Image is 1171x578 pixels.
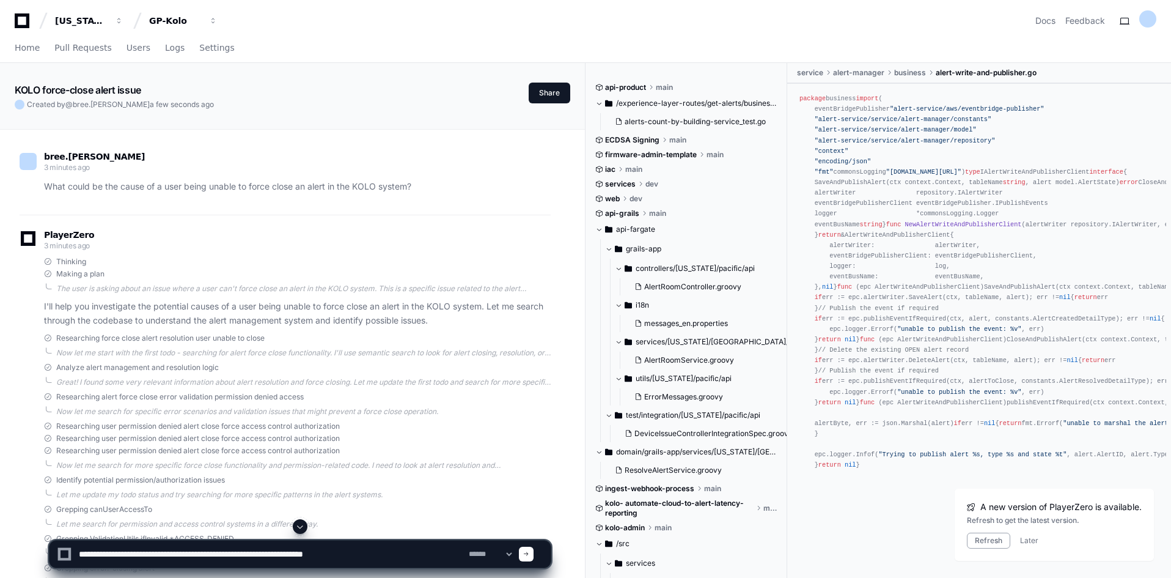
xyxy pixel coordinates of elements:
[815,158,871,165] span: "encoding/json"
[1065,15,1105,27] button: Feedback
[56,407,551,417] div: Now let me search for specific error scenarios and validation issues that might prevent a force c...
[605,96,612,111] svg: Directory
[54,34,111,62] a: Pull Requests
[636,264,755,273] span: controllers/[US_STATE]/pacific/api
[656,83,673,92] span: main
[1089,168,1123,176] span: interface
[815,357,822,364] span: if
[27,100,214,109] span: Created by
[815,147,848,155] span: "context"
[644,282,741,292] span: AlertRoomController.groovy
[56,363,219,372] span: Analyze alert management and resolution logic
[936,68,1037,78] span: alert-write-and-publisher.go
[634,429,793,439] span: DeviceIssueControllerIntegrationSpec.groovy
[54,44,111,51] span: Pull Requests
[636,337,798,347] span: services/[US_STATE]/[GEOGRAPHIC_DATA]/api
[529,83,570,103] button: Share
[837,283,853,291] span: func
[15,84,141,96] app-text-character-animate: KOLO force-close alert issue
[860,221,883,228] span: string
[165,44,185,51] span: Logs
[150,100,214,109] span: a few seconds ago
[56,392,304,402] span: Researching alert force close error validation permission denied access
[595,94,778,113] button: /experience-layer-routes/get-alerts/business/service
[905,221,1022,228] span: NewAlertWriteAndPublisherClient
[630,388,790,406] button: ErrorMessages.groovy
[856,283,983,291] span: (epc AlertWriteAndPublisherClient)
[605,194,620,204] span: web
[630,315,790,332] button: messages_en.properties
[984,420,995,427] span: nil
[44,163,90,172] span: 3 minutes ago
[127,44,150,51] span: Users
[605,209,639,218] span: api-grails
[815,294,822,301] span: if
[818,305,939,312] span: // Publish the event if required
[954,420,961,427] span: if
[1066,357,1077,364] span: nil
[707,150,724,160] span: main
[605,150,697,160] span: firmware-admin-template
[815,315,822,322] span: if
[833,68,884,78] span: alert-manager
[55,15,108,27] div: [US_STATE] Pacific
[1150,315,1161,322] span: nil
[56,434,340,443] span: Researching user permission denied alert close force access control authorization
[595,442,778,462] button: domain/grails-app/services/[US_STATE]/[GEOGRAPHIC_DATA]/domain
[56,257,86,267] span: Thinking
[704,484,721,494] span: main
[980,501,1142,513] span: A new version of PlayerZero is available.
[644,392,723,402] span: ErrorMessages.groovy
[15,44,40,51] span: Home
[797,68,823,78] span: service
[860,336,875,343] span: func
[878,336,1006,343] span: (epc AlertWriteAndPublisherClient)
[818,367,939,374] span: // Publish the event if required
[595,220,778,239] button: api-fargate
[144,10,222,32] button: GP-Kolo
[605,484,694,494] span: ingest-webhook-process
[856,95,878,102] span: import
[615,408,622,423] svg: Directory
[56,333,265,343] span: Researching force close alert resolution user unable to close
[56,446,340,456] span: Researching user permission denied alert close force access control authorization
[605,179,636,189] span: services
[1120,179,1139,186] span: error
[44,152,145,161] span: bree.[PERSON_NAME]
[1082,357,1104,364] span: return
[1059,294,1070,301] span: nil
[818,231,841,239] span: return
[625,117,766,127] span: alerts-count-by-building-service_test.go
[605,239,788,259] button: grails-app
[1074,294,1097,301] span: return
[818,336,841,343] span: return
[878,451,1066,458] span: "Trying to publish alert %s, type %s and state %t"
[636,374,732,383] span: utils/[US_STATE]/pacific/api
[630,352,790,369] button: AlertRoomService.groovy
[845,336,856,343] span: nil
[15,34,40,62] a: Home
[610,113,771,130] button: alerts-count-by-building-service_test.go
[625,335,632,349] svg: Directory
[815,377,822,385] span: if
[605,222,612,237] svg: Directory
[127,34,150,62] a: Users
[625,165,642,174] span: main
[649,209,666,218] span: main
[56,377,551,387] div: Great! I found some very relevant information about alert resolution and force closing. Let me up...
[822,283,833,291] span: nil
[56,475,225,485] span: Identify potential permission/authorization issues
[967,533,1010,549] button: Refresh
[56,348,551,358] div: Now let me start with the first todo - searching for alert force close functionality. I'll use se...
[616,447,778,457] span: domain/grails-app/services/[US_STATE]/[GEOGRAPHIC_DATA]/domain
[605,445,612,459] svg: Directory
[626,410,760,420] span: test/integration/[US_STATE]/pacific/api
[625,261,632,276] svg: Directory
[620,425,790,442] button: DeviceIssueControllerIntegrationSpec.groovy
[44,180,551,194] p: What could be the cause of a user being unable to force close an alert in the KOLO system?
[615,242,622,256] svg: Directory
[886,168,961,176] span: "[DOMAIN_NAME][URL]"
[818,346,969,354] span: // Delete the existing OPEN alert record
[615,295,798,315] button: i18n
[818,399,841,406] span: return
